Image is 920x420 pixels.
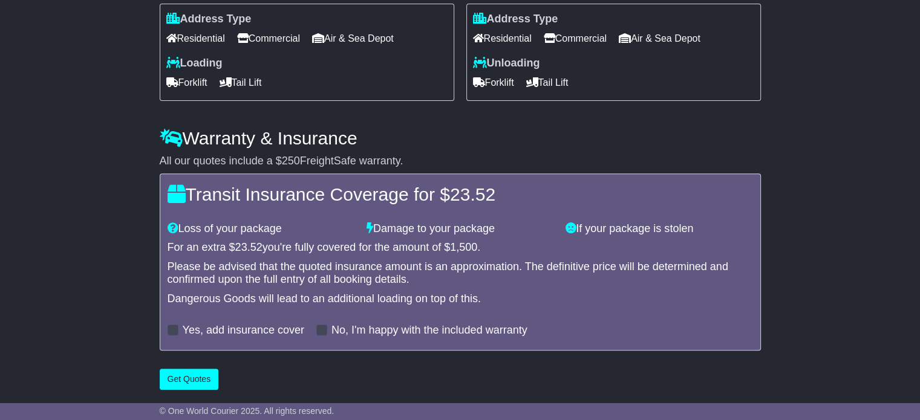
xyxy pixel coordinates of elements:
[166,29,225,48] span: Residential
[168,241,753,254] div: For an extra $ you're fully covered for the amount of $ .
[331,324,527,337] label: No, I'm happy with the included warranty
[166,57,223,70] label: Loading
[544,29,607,48] span: Commercial
[220,73,262,92] span: Tail Lift
[473,13,558,26] label: Address Type
[473,57,540,70] label: Unloading
[168,184,753,204] h4: Transit Insurance Coverage for $
[473,29,532,48] span: Residential
[560,222,759,236] div: If your package is stolen
[282,155,300,167] span: 250
[312,29,394,48] span: Air & Sea Depot
[526,73,569,92] span: Tail Lift
[360,222,560,236] div: Damage to your package
[161,222,360,236] div: Loss of your package
[160,369,219,390] button: Get Quotes
[473,73,514,92] span: Forklift
[166,73,207,92] span: Forklift
[160,406,334,416] span: © One World Courier 2025. All rights reserved.
[183,324,304,337] label: Yes, add insurance cover
[235,241,263,253] span: 23.52
[160,128,761,148] h4: Warranty & Insurance
[237,29,300,48] span: Commercial
[619,29,700,48] span: Air & Sea Depot
[450,184,495,204] span: 23.52
[160,155,761,168] div: All our quotes include a $ FreightSafe warranty.
[166,13,252,26] label: Address Type
[168,260,753,286] div: Please be advised that the quoted insurance amount is an approximation. The definitive price will...
[450,241,477,253] span: 1,500
[168,292,753,306] div: Dangerous Goods will lead to an additional loading on top of this.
